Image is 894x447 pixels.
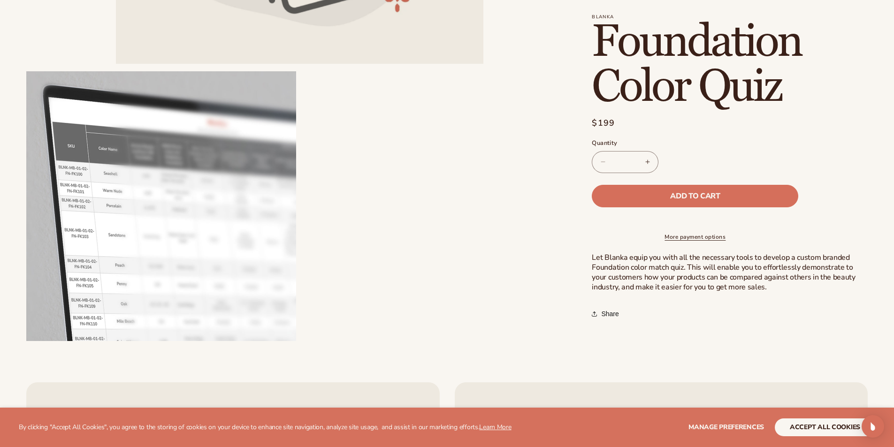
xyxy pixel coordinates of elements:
[775,418,875,436] button: accept all cookies
[670,192,720,200] span: Add to cart
[592,233,798,241] a: More payment options
[592,185,798,207] button: Add to cart
[592,253,868,292] p: Let Blanka equip you with all the necessary tools to develop a custom branded Foundation color ma...
[479,423,511,432] a: Learn More
[592,14,868,20] p: Blanka
[862,415,884,438] div: Open Intercom Messenger
[592,117,615,129] span: $199
[592,20,868,110] h1: Foundation Color Quiz
[688,418,764,436] button: Manage preferences
[688,423,764,432] span: Manage preferences
[19,424,512,432] p: By clicking "Accept All Cookies", you agree to the storing of cookies on your device to enhance s...
[592,139,798,148] label: Quantity
[592,303,621,324] button: Share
